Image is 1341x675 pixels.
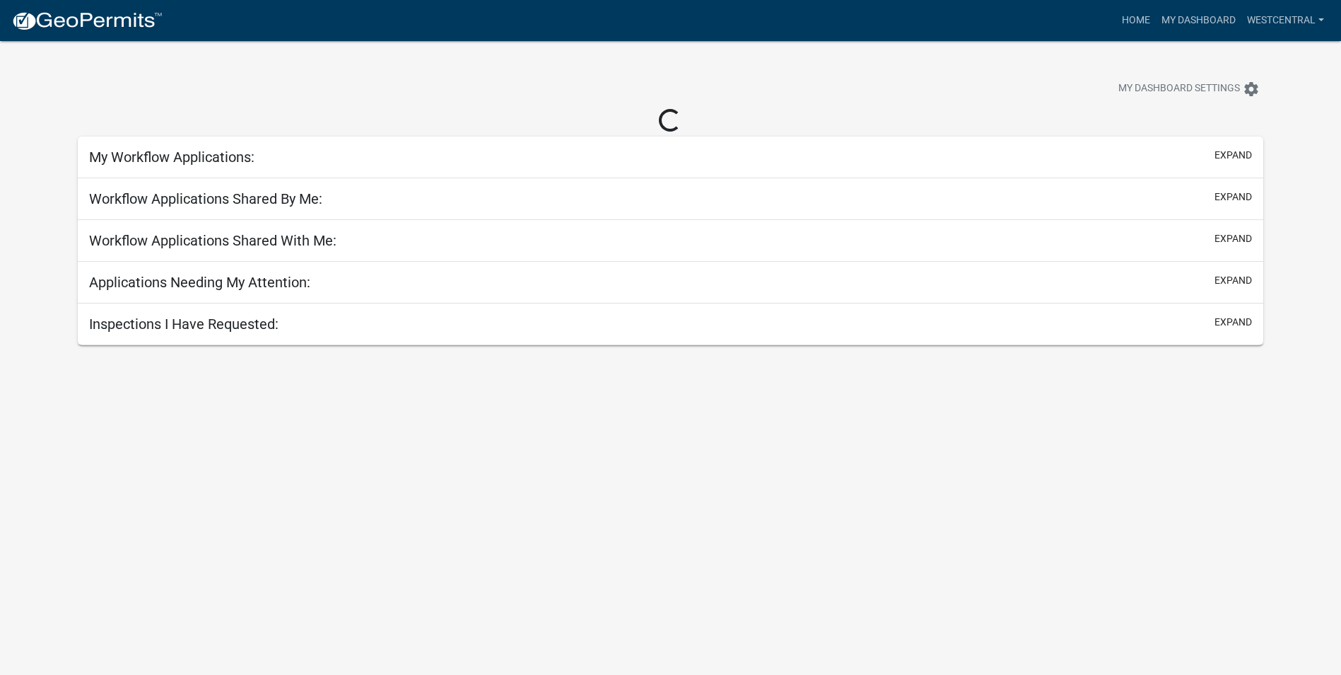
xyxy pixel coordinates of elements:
a: Home [1116,7,1156,34]
button: expand [1214,190,1252,204]
h5: Applications Needing My Attention: [89,274,310,291]
h5: Workflow Applications Shared With Me: [89,232,336,249]
h5: Inspections I Have Requested: [89,316,279,333]
h5: My Workflow Applications: [89,149,254,166]
a: westcentral [1241,7,1330,34]
button: expand [1214,231,1252,246]
button: My Dashboard Settingssettings [1107,75,1271,103]
button: expand [1214,273,1252,288]
button: expand [1214,148,1252,163]
a: My Dashboard [1156,7,1241,34]
span: My Dashboard Settings [1118,81,1240,98]
i: settings [1243,81,1260,98]
h5: Workflow Applications Shared By Me: [89,190,322,207]
button: expand [1214,315,1252,330]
